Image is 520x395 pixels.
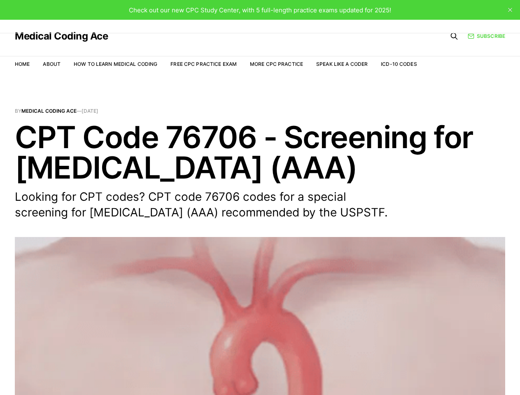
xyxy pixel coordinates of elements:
[43,61,61,67] a: About
[74,61,157,67] a: How to Learn Medical Coding
[15,109,505,114] span: By —
[15,31,108,41] a: Medical Coding Ace
[82,108,98,114] time: [DATE]
[21,108,77,114] a: Medical Coding Ace
[468,32,505,40] a: Subscribe
[15,122,505,183] h1: CPT Code 76706 - Screening for [MEDICAL_DATA] (AAA)
[129,6,391,14] span: Check out our new CPC Study Center, with 5 full-length practice exams updated for 2025!
[15,189,394,221] p: Looking for CPT codes? CPT code 76706 codes for a special screening for [MEDICAL_DATA] (AAA) reco...
[381,61,417,67] a: ICD-10 Codes
[170,61,237,67] a: Free CPC Practice Exam
[316,61,368,67] a: Speak Like a Coder
[15,61,30,67] a: Home
[250,61,303,67] a: More CPC Practice
[504,3,517,16] button: close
